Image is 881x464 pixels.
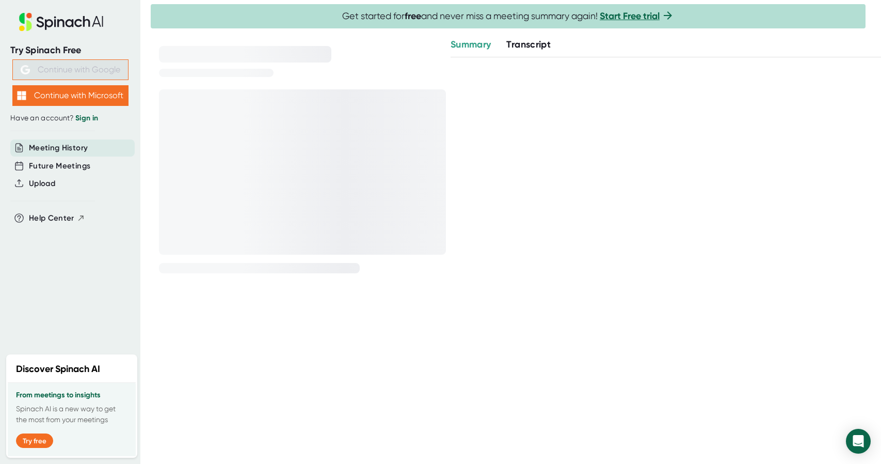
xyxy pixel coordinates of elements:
[10,44,130,56] div: Try Spinach Free
[29,212,74,224] span: Help Center
[506,39,551,50] span: Transcript
[846,429,871,454] div: Open Intercom Messenger
[16,391,127,399] h3: From meetings to insights
[29,178,55,190] button: Upload
[21,65,30,74] img: Aehbyd4JwY73AAAAAElFTkSuQmCC
[12,85,129,106] button: Continue with Microsoft
[12,59,129,80] button: Continue with Google
[16,434,53,448] button: Try free
[16,404,127,425] p: Spinach AI is a new way to get the most from your meetings
[405,10,421,22] b: free
[16,362,100,376] h2: Discover Spinach AI
[600,10,660,22] a: Start Free trial
[29,142,88,154] button: Meeting History
[451,38,491,52] button: Summary
[10,114,130,123] div: Have an account?
[29,212,85,224] button: Help Center
[75,114,98,122] a: Sign in
[342,10,674,22] span: Get started for and never miss a meeting summary again!
[506,38,551,52] button: Transcript
[29,160,90,172] button: Future Meetings
[451,39,491,50] span: Summary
